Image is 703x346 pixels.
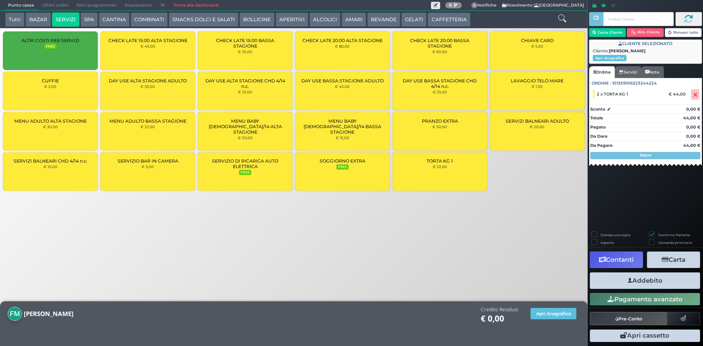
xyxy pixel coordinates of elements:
[4,0,38,11] span: Punto cassa
[603,12,673,26] input: Codice Cliente
[309,12,341,27] button: ALCOLICI
[109,118,186,124] span: MENU ADULTO BASSA STAGIONE
[335,84,350,89] small: € 45,00
[302,38,383,43] span: CHECK LATE 20:00 ALTA STAGIONE
[531,44,543,48] small: € 5,00
[589,66,615,78] a: Ordine
[22,38,79,43] span: ALTRI COSTI PER SERVIZI
[481,314,519,323] h1: € 0,00
[44,164,57,169] small: € 10,00
[43,124,58,129] small: € 30,00
[118,158,178,164] span: SERVIZIO BAR IN CAMERA
[665,28,702,37] button: Rimuovi tutto
[301,118,384,135] span: MENU BABY [DEMOGRAPHIC_DATA]/14 BASSA STAGIONE
[204,38,286,49] span: CHECK LATE 15:00 BASSA STAGIONE
[683,115,700,120] strong: 44,00 €
[301,78,384,83] span: DAY USE BASSA STAGIONE ADULTO
[597,92,628,97] span: 2 x TORTA KG 1
[590,330,700,342] button: Apri cassetto
[72,0,120,11] span: Ritiri programmati
[640,153,651,157] strong: Segue
[342,12,366,27] button: AMARI
[204,78,286,89] span: DAY USE ALTA STAGIONE CHD 4/14 n.c.
[590,124,606,130] strong: Pagato
[658,232,690,237] label: Scontrino Parlante
[204,118,286,135] span: MENU BABY [DEMOGRAPHIC_DATA]/14 ALTA STAGIONE
[14,158,88,164] span: SERVIZI BALNEARI CHD 4/14 n.c.
[627,28,664,37] button: Rim. Cliente
[590,134,607,139] strong: Da Dare
[52,12,79,27] button: SERVIZI
[589,28,626,37] button: Cerca Cliente
[399,78,481,89] span: DAY USE BASSA STAGIONE CHD 4/14 n.c.
[238,90,252,94] small: € 25,00
[42,78,59,83] span: CUFFIE
[521,38,554,43] span: CHIAVE CARD
[433,164,447,169] small: € 22,00
[336,135,349,140] small: € 15,00
[169,12,238,27] button: SNACKS DOLCI E SALATI
[667,92,689,97] div: € 44,00
[593,55,626,61] button: Apri Anagrafica
[449,3,452,8] b: 0
[367,12,400,27] button: BEVANDE
[14,118,87,124] span: MENU ADULTO ALTA STAGIONE
[432,124,447,129] small: € 50,00
[131,12,168,27] button: COMBINATI
[45,44,56,49] small: FREE
[238,49,252,54] small: € 35,00
[481,307,519,312] h4: Credito Residuo:
[590,106,605,112] strong: Sconto
[169,0,222,11] a: Torna alla dashboard
[422,118,458,124] span: PRANZO EXTRA
[618,41,672,47] span: CLIENTE SELEZIONATO
[81,12,98,27] button: SPA
[142,164,154,169] small: € 5,00
[26,12,51,27] button: BAZAR
[600,232,630,237] label: Stampa una copia
[593,48,698,54] div: Cliente:
[8,307,22,321] img: Francesco Mottola
[336,164,348,170] small: FREE
[121,0,156,11] span: Impostazioni
[641,66,663,78] a: Note
[590,143,613,148] strong: Da Pagare
[109,78,187,83] span: DAY USE ALTA STAGIONE ADULTO
[686,107,700,112] strong: 0,00 €
[141,44,155,48] small: € 45,00
[506,118,569,124] span: SERVIZI BALNEARI ADULTO
[686,134,700,139] strong: 0,00 €
[592,80,611,86] span: Ordine :
[99,12,130,27] button: CANTINA
[686,124,700,130] strong: 0,00 €
[590,252,643,268] button: Contanti
[532,84,543,89] small: € 1,50
[401,12,427,27] button: GELATI
[335,44,350,48] small: € 80,00
[204,158,286,169] span: SERVIZIO DI RICARICA AUTO ELETTRICA
[590,115,603,120] strong: Totale
[239,12,274,27] button: BOLLICINE
[38,0,72,11] span: Ultimi ordini
[141,124,155,129] small: € 22,00
[428,12,470,27] button: CAFFETTERIA
[600,240,614,245] label: Asporto
[433,90,447,94] small: € 25,00
[511,78,563,83] span: LAVAGGIO TELO MARE
[320,158,365,164] span: SOGGIORNO EXTRA
[647,252,700,268] button: Carta
[530,124,544,129] small: € 20,00
[471,2,478,9] span: 0
[24,309,74,318] b: [PERSON_NAME]
[590,293,700,305] button: Pagamento avanzato
[609,48,646,53] b: [PERSON_NAME]
[5,12,25,27] button: Tutti
[238,135,253,140] small: € 20,00
[615,66,641,78] a: Servizi
[590,312,667,325] button: Pre-Conto
[427,158,453,164] span: TORTA KG 1
[399,38,481,49] span: CHECK LATE 20:00 BASSA STAGIONE
[108,38,187,43] span: CHECK LATE 15:00 ALTA STAGIONE
[276,12,308,27] button: APERITIVI
[141,84,155,89] small: € 55,00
